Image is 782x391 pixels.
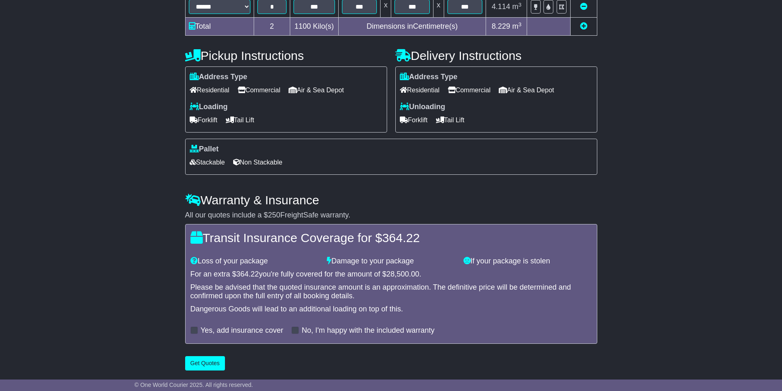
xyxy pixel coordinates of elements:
[512,22,522,30] span: m
[185,211,597,220] div: All our quotes include a $ FreightSafe warranty.
[436,114,465,126] span: Tail Lift
[400,84,440,96] span: Residential
[382,231,420,245] span: 364.22
[302,326,435,335] label: No, I'm happy with the included warranty
[135,382,253,388] span: © One World Courier 2025. All rights reserved.
[323,257,459,266] div: Damage to your package
[580,2,587,11] a: Remove this item
[186,257,323,266] div: Loss of your package
[201,326,283,335] label: Yes, add insurance cover
[233,156,282,169] span: Non Stackable
[448,84,491,96] span: Commercial
[190,145,219,154] label: Pallet
[236,270,259,278] span: 364.22
[386,270,419,278] span: 28,500.00
[190,103,228,112] label: Loading
[400,114,428,126] span: Forklift
[499,84,554,96] span: Air & Sea Depot
[400,73,458,82] label: Address Type
[185,356,225,370] button: Get Quotes
[492,2,510,11] span: 4.114
[185,193,597,207] h4: Warranty & Insurance
[512,2,522,11] span: m
[294,22,311,30] span: 1100
[190,114,218,126] span: Forklift
[185,18,254,36] td: Total
[395,49,597,62] h4: Delivery Instructions
[492,22,510,30] span: 8.229
[289,84,344,96] span: Air & Sea Depot
[254,18,290,36] td: 2
[580,22,587,30] a: Add new item
[268,211,280,219] span: 250
[290,18,338,36] td: Kilo(s)
[518,2,522,8] sup: 3
[185,49,387,62] h4: Pickup Instructions
[338,18,486,36] td: Dimensions in Centimetre(s)
[190,283,592,301] div: Please be advised that the quoted insurance amount is an approximation. The definitive price will...
[226,114,255,126] span: Tail Lift
[518,21,522,27] sup: 3
[190,231,592,245] h4: Transit Insurance Coverage for $
[190,84,229,96] span: Residential
[190,73,248,82] label: Address Type
[238,84,280,96] span: Commercial
[190,305,592,314] div: Dangerous Goods will lead to an additional loading on top of this.
[459,257,596,266] div: If your package is stolen
[190,156,225,169] span: Stackable
[190,270,592,279] div: For an extra $ you're fully covered for the amount of $ .
[400,103,445,112] label: Unloading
